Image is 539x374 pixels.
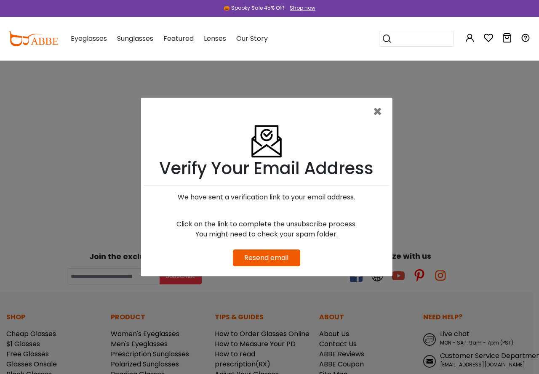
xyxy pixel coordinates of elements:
[224,4,284,12] div: 🎃 Spooky Sale 45% Off!
[244,253,288,263] a: Resend email
[286,4,315,11] a: Shop now
[117,34,153,43] span: Sunglasses
[71,34,107,43] span: Eyeglasses
[373,101,382,122] span: ×
[144,192,389,202] div: We have sent a verification link to your email address.
[8,31,58,46] img: abbeglasses.com
[290,4,315,12] div: Shop now
[144,219,389,229] div: Click on the link to complete the unsubscribe process.
[144,158,389,178] h1: Verify Your Email Address
[250,104,283,158] img: Verify Email
[204,34,226,43] span: Lenses
[163,34,194,43] span: Featured
[236,34,268,43] span: Our Story
[373,104,386,119] button: Close
[144,229,389,239] div: You might need to check your spam folder.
